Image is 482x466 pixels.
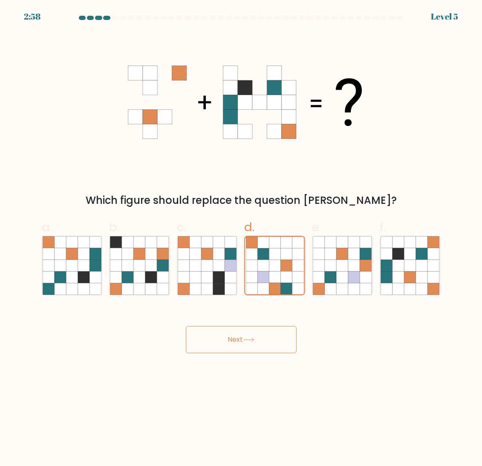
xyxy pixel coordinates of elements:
[47,193,436,208] div: Which figure should replace the question [PERSON_NAME]?
[380,219,386,235] span: f.
[177,219,186,235] span: c.
[24,10,40,23] div: 2:58
[42,219,52,235] span: a.
[186,326,297,353] button: Next
[109,219,119,235] span: b.
[431,10,458,23] div: Level 5
[244,219,254,235] span: d.
[312,219,321,235] span: e.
